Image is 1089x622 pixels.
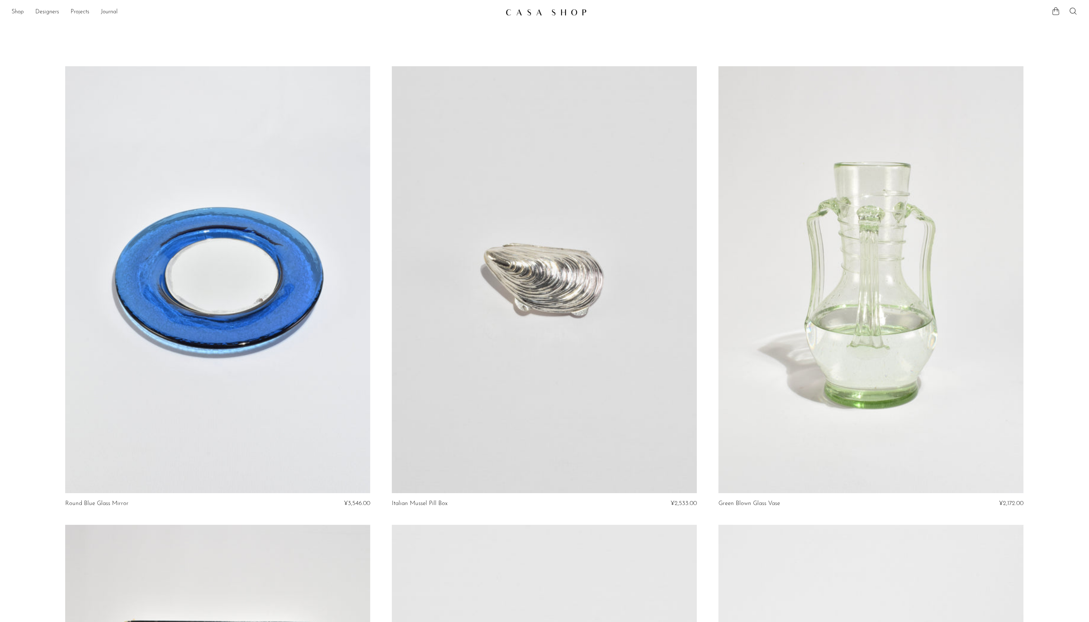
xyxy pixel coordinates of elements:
[12,6,500,18] ul: NEW HEADER MENU
[999,500,1023,506] span: ¥2,172.00
[344,500,370,506] span: ¥3,546.00
[71,8,89,17] a: Projects
[35,8,59,17] a: Designers
[101,8,118,17] a: Journal
[671,500,697,506] span: ¥2,533.00
[12,8,24,17] a: Shop
[718,500,780,507] a: Green Blown Glass Vase
[65,500,129,507] a: Round Blue Glass Mirror
[12,6,500,18] nav: Desktop navigation
[392,500,448,507] a: Italian Mussel Pill Box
